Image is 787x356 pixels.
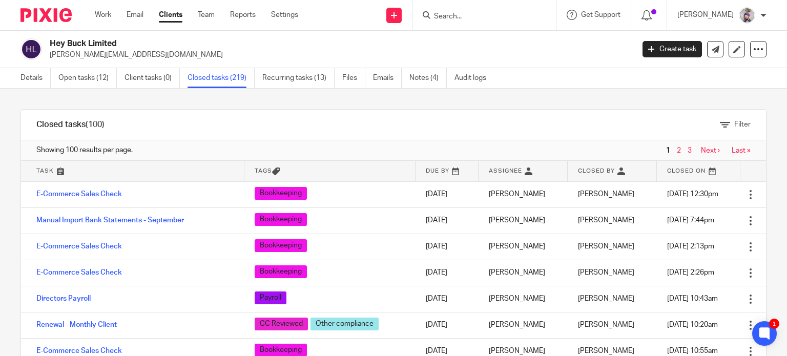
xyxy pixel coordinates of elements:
[739,7,755,24] img: DBTieDye.jpg
[20,38,42,60] img: svg%3E
[271,10,298,20] a: Settings
[416,312,479,338] td: [DATE]
[578,217,634,224] span: [PERSON_NAME]
[244,161,415,181] th: Tags
[667,321,718,328] span: [DATE] 10:20am
[578,243,634,250] span: [PERSON_NAME]
[581,11,620,18] span: Get Support
[36,191,122,198] a: E-Commerce Sales Check
[342,68,365,88] a: Files
[454,68,494,88] a: Audit logs
[95,10,111,20] a: Work
[416,181,479,207] td: [DATE]
[50,50,627,60] p: [PERSON_NAME][EMAIL_ADDRESS][DOMAIN_NAME]
[667,191,718,198] span: [DATE] 12:30pm
[479,312,568,338] td: [PERSON_NAME]
[701,147,720,154] a: Next ›
[188,68,255,88] a: Closed tasks (219)
[36,145,133,155] span: Showing 100 results per page.
[734,121,751,128] span: Filter
[198,10,215,20] a: Team
[578,295,634,302] span: [PERSON_NAME]
[255,318,308,330] span: CC Reviewed
[578,321,634,328] span: [PERSON_NAME]
[36,119,105,130] h1: Closed tasks
[255,187,307,200] span: Bookkeeping
[36,269,122,276] a: E-Commerce Sales Check
[479,234,568,260] td: [PERSON_NAME]
[36,243,122,250] a: E-Commerce Sales Check
[36,321,117,328] a: Renewal - Monthly Client
[578,269,634,276] span: [PERSON_NAME]
[667,217,714,224] span: [DATE] 7:44pm
[479,207,568,234] td: [PERSON_NAME]
[578,191,634,198] span: [PERSON_NAME]
[578,347,634,354] span: [PERSON_NAME]
[20,8,72,22] img: Pixie
[416,286,479,312] td: [DATE]
[310,318,379,330] span: Other compliance
[255,265,307,278] span: Bookkeeping
[255,291,286,304] span: Payroll
[732,147,751,154] a: Last »
[667,347,718,354] span: [DATE] 10:55am
[409,68,447,88] a: Notes (4)
[36,217,184,224] a: Manual Import Bank Statements - September
[677,147,681,154] a: 2
[230,10,256,20] a: Reports
[667,269,714,276] span: [DATE] 2:26pm
[664,146,751,155] nav: pager
[416,207,479,234] td: [DATE]
[479,286,568,312] td: [PERSON_NAME]
[416,260,479,286] td: [DATE]
[643,41,702,57] a: Create task
[688,147,692,154] a: 3
[36,295,91,302] a: Directors Payroll
[373,68,402,88] a: Emails
[20,68,51,88] a: Details
[479,260,568,286] td: [PERSON_NAME]
[127,10,143,20] a: Email
[677,10,734,20] p: [PERSON_NAME]
[769,319,779,329] div: 1
[50,38,512,49] h2: Hey Buck Limited
[664,144,673,157] span: 1
[255,213,307,226] span: Bookkeeping
[667,295,718,302] span: [DATE] 10:43am
[159,10,182,20] a: Clients
[479,181,568,207] td: [PERSON_NAME]
[36,347,122,354] a: E-Commerce Sales Check
[58,68,117,88] a: Open tasks (12)
[433,12,525,22] input: Search
[262,68,335,88] a: Recurring tasks (13)
[86,120,105,129] span: (100)
[125,68,180,88] a: Client tasks (0)
[255,239,307,252] span: Bookkeeping
[416,234,479,260] td: [DATE]
[667,243,714,250] span: [DATE] 2:13pm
